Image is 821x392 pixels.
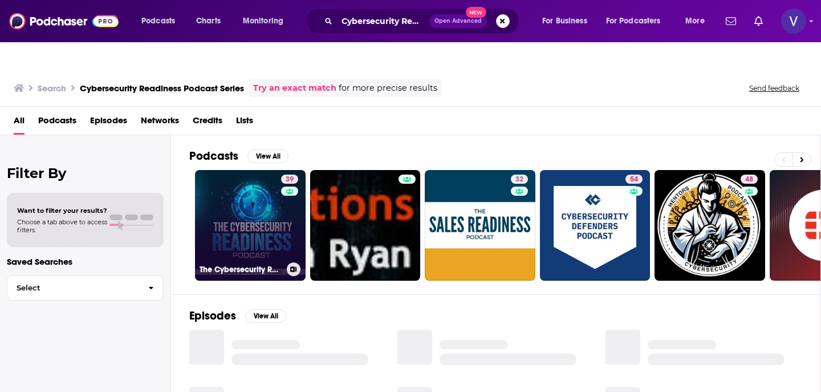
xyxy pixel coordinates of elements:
span: For Podcasters [606,13,661,29]
a: Credits [193,111,222,135]
a: Show notifications dropdown [750,11,767,31]
h2: Episodes [189,309,236,323]
button: View All [245,309,286,323]
a: Episodes [90,111,127,135]
span: Choose a tab above to access filters. [17,218,107,234]
a: Lists [236,111,253,135]
a: Networks [141,111,179,135]
span: 54 [630,174,638,185]
p: Saved Searches [7,256,164,267]
span: Charts [196,13,221,29]
a: 48 [741,175,758,184]
button: open menu [677,12,719,30]
img: Podchaser - Follow, Share and Rate Podcasts [9,10,119,32]
a: 54 [540,170,651,281]
a: Show notifications dropdown [721,11,741,31]
a: Try an exact match [253,82,336,95]
h2: Filter By [7,165,164,181]
button: Show profile menu [781,9,806,34]
span: Want to filter your results? [17,207,107,215]
span: 32 [515,174,523,185]
span: for more precise results [339,82,437,95]
input: Search podcasts, credits, & more... [337,12,429,30]
h3: Cybersecurity Readiness Podcast Series [80,83,244,94]
h3: The Cybersecurity Readiness Podcast Series [200,265,282,274]
span: Open Advanced [434,18,482,24]
button: Select [7,275,164,301]
a: 39 [281,175,298,184]
a: 39The Cybersecurity Readiness Podcast Series [195,170,306,281]
span: 48 [745,174,753,185]
span: Monitoring [243,13,283,29]
a: Podcasts [38,111,76,135]
span: Logged in as victoria.wilson [781,9,806,34]
button: open menu [235,12,298,30]
button: open menu [534,12,601,30]
a: All [14,111,25,135]
h2: Podcasts [189,149,238,163]
span: Select [7,284,139,292]
span: 39 [286,174,294,185]
a: 54 [625,175,643,184]
a: 48 [655,170,765,281]
button: Send feedback [746,83,803,93]
button: open menu [599,12,677,30]
img: User Profile [781,9,806,34]
span: New [466,7,486,18]
h3: Search [38,83,66,94]
span: For Business [542,13,587,29]
a: 32 [511,175,528,184]
span: More [685,13,705,29]
button: View All [247,149,288,163]
a: PodcastsView All [189,149,288,163]
a: EpisodesView All [189,309,286,323]
span: Podcasts [141,13,175,29]
a: Charts [189,12,227,30]
button: open menu [133,12,190,30]
a: 32 [425,170,535,281]
div: Search podcasts, credits, & more... [316,8,530,34]
button: Open AdvancedNew [429,14,487,28]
